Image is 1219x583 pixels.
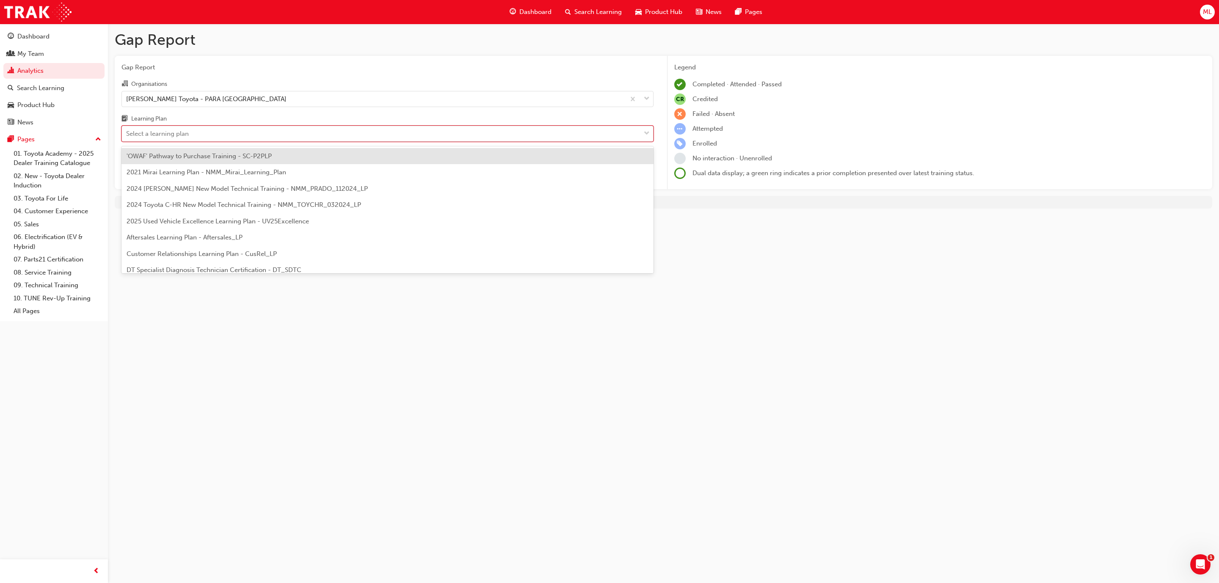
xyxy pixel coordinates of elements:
span: up-icon [95,134,101,145]
span: search-icon [8,85,14,92]
div: [PERSON_NAME] Toyota - PARA [GEOGRAPHIC_DATA] [126,94,287,104]
span: Dual data display; a green ring indicates a prior completion presented over latest training status. [692,169,974,177]
div: Pages [17,135,35,144]
span: search-icon [565,7,571,17]
span: Enrolled [692,140,717,147]
a: news-iconNews [689,3,728,21]
a: My Team [3,46,105,62]
span: 2021 Mirai Learning Plan - NMM_Mirai_Learning_Plan [127,168,286,176]
a: 02. New - Toyota Dealer Induction [10,170,105,192]
span: No interaction · Unenrolled [692,154,772,162]
span: pages-icon [8,136,14,143]
a: 07. Parts21 Certification [10,253,105,266]
span: Search Learning [574,7,622,17]
span: Credited [692,95,718,103]
span: 2024 [PERSON_NAME] New Model Technical Training - NMM_PRADO_112024_LP [127,185,368,192]
a: 10. TUNE Rev-Up Training [10,292,105,305]
div: News [17,118,33,127]
span: Product Hub [645,7,682,17]
span: Failed · Absent [692,110,735,118]
span: 2024 Toyota C-HR New Model Technical Training - NMM_TOYCHR_032024_LP [127,201,361,209]
span: chart-icon [8,67,14,75]
span: news-icon [8,119,14,126]
span: learningRecordVerb_ATTEMPT-icon [674,123,686,135]
span: guage-icon [8,33,14,41]
a: Search Learning [3,80,105,96]
span: 1 [1208,554,1214,561]
span: learningplan-icon [121,115,128,123]
a: Dashboard [3,29,105,44]
span: ML [1203,7,1212,17]
div: Search Learning [17,83,64,93]
span: news-icon [696,7,702,17]
a: All Pages [10,305,105,318]
div: Dashboard [17,32,50,41]
span: organisation-icon [121,80,128,88]
span: Pages [745,7,762,17]
span: News [706,7,722,17]
span: car-icon [635,7,642,17]
span: learningRecordVerb_ENROLL-icon [674,138,686,149]
span: down-icon [644,128,650,139]
div: My Team [17,49,44,59]
a: 09. Technical Training [10,279,105,292]
span: guage-icon [510,7,516,17]
a: 05. Sales [10,218,105,231]
h1: Gap Report [115,30,1212,49]
button: Pages [3,132,105,147]
span: DT Specialist Diagnosis Technician Certification - DT_SDTC [127,266,301,274]
div: Product Hub [17,100,55,110]
span: null-icon [674,93,686,105]
span: Gap Report [121,63,654,72]
div: Select a learning plan [126,129,189,139]
a: 03. Toyota For Life [10,192,105,205]
a: pages-iconPages [728,3,769,21]
img: Trak [4,3,72,22]
span: down-icon [644,93,650,104]
span: prev-icon [93,566,99,577]
a: guage-iconDashboard [503,3,558,21]
span: learningRecordVerb_NONE-icon [674,153,686,164]
a: search-iconSearch Learning [558,3,629,21]
span: Completed · Attended · Passed [692,80,782,88]
span: learningRecordVerb_FAIL-icon [674,108,686,120]
span: 2025 Used Vehicle Excellence Learning Plan - UV25Excellence [127,217,309,225]
a: Analytics [3,63,105,79]
span: pages-icon [735,7,742,17]
button: ML [1200,5,1215,19]
span: 'OWAF' Pathway to Purchase Training - SC-P2PLP [127,152,272,160]
a: 01. Toyota Academy - 2025 Dealer Training Catalogue [10,147,105,170]
span: Dashboard [519,7,552,17]
button: DashboardMy TeamAnalyticsSearch LearningProduct HubNews [3,27,105,132]
span: Attempted [692,125,723,132]
div: Legend [674,63,1206,72]
a: car-iconProduct Hub [629,3,689,21]
a: 08. Service Training [10,266,105,279]
a: 04. Customer Experience [10,205,105,218]
div: Organisations [131,80,167,88]
span: people-icon [8,50,14,58]
span: learningRecordVerb_COMPLETE-icon [674,79,686,90]
a: News [3,115,105,130]
a: Product Hub [3,97,105,113]
iframe: Intercom live chat [1190,554,1211,575]
span: car-icon [8,102,14,109]
a: 06. Electrification (EV & Hybrid) [10,231,105,253]
div: Learning Plan [131,115,167,123]
span: Customer Relationships Learning Plan - CusRel_LP [127,250,277,258]
span: Aftersales Learning Plan - Aftersales_LP [127,234,243,241]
